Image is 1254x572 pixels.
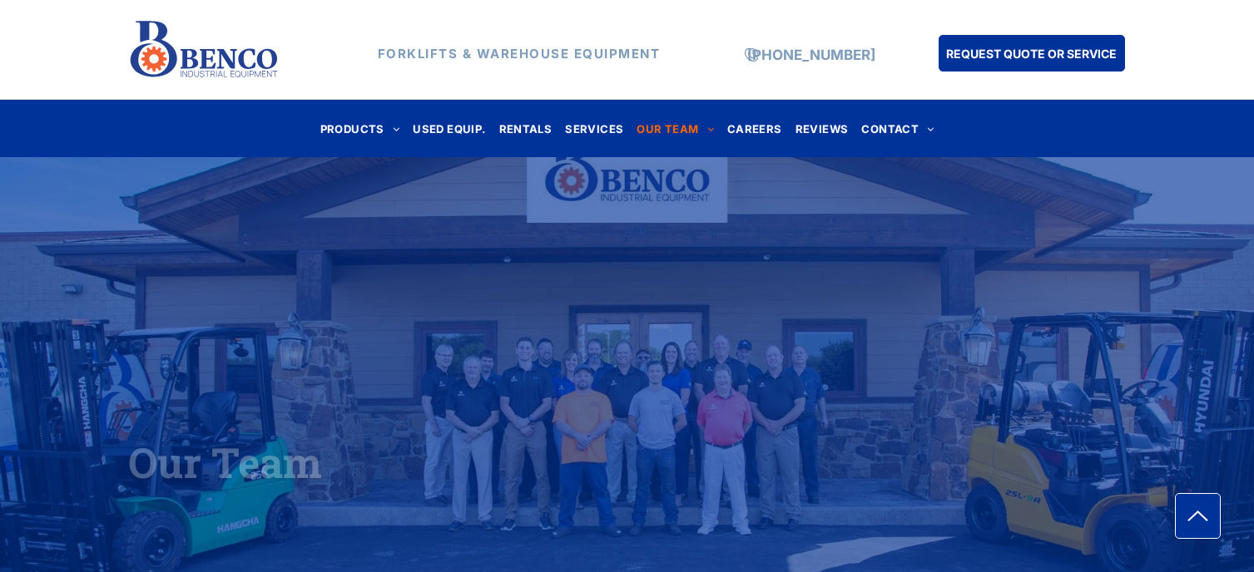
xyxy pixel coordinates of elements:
[855,117,940,140] a: CONTACT
[314,117,407,140] a: PRODUCTS
[939,35,1125,71] a: REQUEST QUOTE OR SERVICE
[378,46,661,62] strong: FORKLIFTS & WAREHOUSE EQUIPMENT
[406,117,492,140] a: USED EQUIP.
[721,117,789,140] a: CAREERS
[128,435,322,490] span: Our Team
[789,117,855,140] a: REVIEWS
[630,117,721,140] a: OUR TEAM
[558,117,630,140] a: SERVICES
[946,38,1117,69] span: REQUEST QUOTE OR SERVICE
[747,47,875,63] a: [PHONE_NUMBER]
[493,117,559,140] a: RENTALS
